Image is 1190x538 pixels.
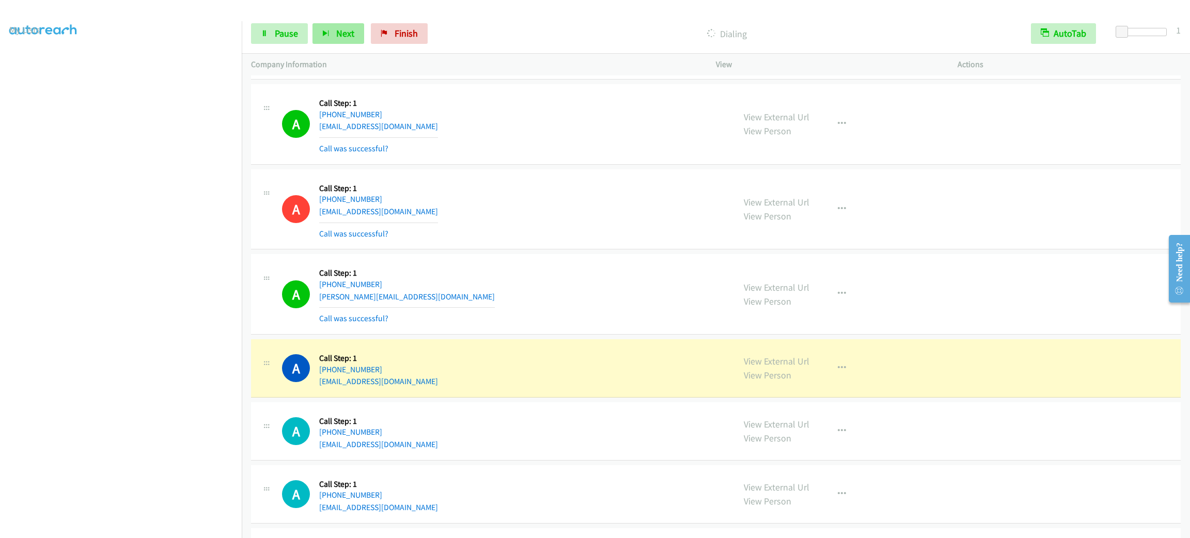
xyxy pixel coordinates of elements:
[282,417,310,445] h1: A
[282,110,310,138] h1: A
[319,109,382,119] a: [PHONE_NUMBER]
[442,27,1012,41] p: Dialing
[744,125,791,137] a: View Person
[319,98,438,108] h5: Call Step: 1
[319,416,438,426] h5: Call Step: 1
[744,418,809,430] a: View External Url
[319,194,382,204] a: [PHONE_NUMBER]
[282,480,310,508] div: The call is yet to be attempted
[319,313,388,323] a: Call was successful?
[744,432,791,444] a: View Person
[282,195,310,223] h1: A
[9,24,40,36] a: My Lists
[744,111,809,123] a: View External Url
[744,281,809,293] a: View External Url
[319,268,495,278] h5: Call Step: 1
[319,439,438,449] a: [EMAIL_ADDRESS][DOMAIN_NAME]
[319,502,438,512] a: [EMAIL_ADDRESS][DOMAIN_NAME]
[319,427,382,437] a: [PHONE_NUMBER]
[282,280,310,308] h1: A
[319,183,438,194] h5: Call Step: 1
[744,196,809,208] a: View External Url
[319,292,495,302] a: [PERSON_NAME][EMAIL_ADDRESS][DOMAIN_NAME]
[312,23,364,44] button: Next
[319,144,388,153] a: Call was successful?
[251,58,697,71] p: Company Information
[336,27,354,39] span: Next
[744,355,809,367] a: View External Url
[275,27,298,39] span: Pause
[395,27,418,39] span: Finish
[319,490,382,500] a: [PHONE_NUMBER]
[744,295,791,307] a: View Person
[319,279,382,289] a: [PHONE_NUMBER]
[744,481,809,493] a: View External Url
[319,353,438,363] h5: Call Step: 1
[319,365,382,374] a: [PHONE_NUMBER]
[958,58,1181,71] p: Actions
[371,23,428,44] a: Finish
[282,354,310,382] h1: A
[319,121,438,131] a: [EMAIL_ADDRESS][DOMAIN_NAME]
[744,369,791,381] a: View Person
[1160,228,1190,310] iframe: Resource Center
[251,23,308,44] a: Pause
[744,210,791,222] a: View Person
[9,46,242,536] iframe: To enrich screen reader interactions, please activate Accessibility in Grammarly extension settings
[1176,23,1181,37] div: 1
[716,58,939,71] p: View
[319,229,388,239] a: Call was successful?
[282,480,310,508] h1: A
[319,376,438,386] a: [EMAIL_ADDRESS][DOMAIN_NAME]
[1031,23,1096,44] button: AutoTab
[282,417,310,445] div: The call is yet to be attempted
[319,207,438,216] a: [EMAIL_ADDRESS][DOMAIN_NAME]
[319,479,438,489] h5: Call Step: 1
[744,495,791,507] a: View Person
